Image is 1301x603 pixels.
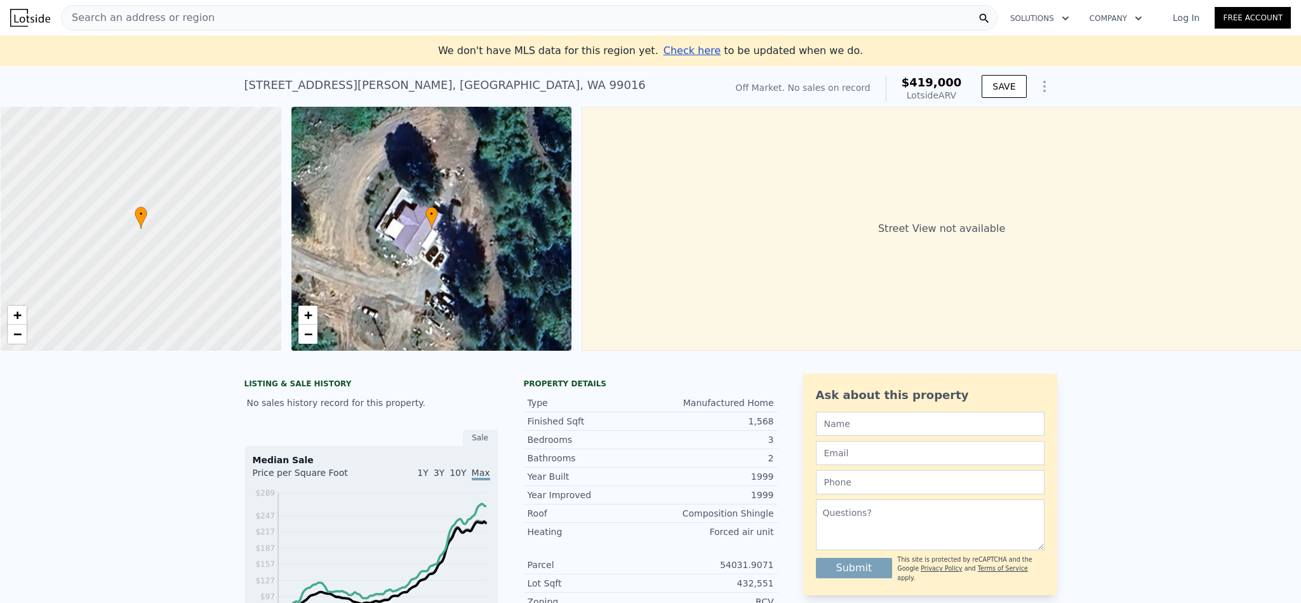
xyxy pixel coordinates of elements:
[434,468,444,478] span: 3Y
[651,470,774,483] div: 1999
[664,44,721,57] span: Check here
[897,555,1044,583] div: This site is protected by reCAPTCHA and the Google and apply.
[1079,7,1152,30] button: Company
[255,560,275,569] tspan: $157
[8,325,27,344] a: Zoom out
[651,525,774,538] div: Forced air unit
[651,507,774,520] div: Composition Shingle
[528,559,651,571] div: Parcel
[528,470,651,483] div: Year Built
[816,558,893,578] button: Submit
[528,433,651,446] div: Bedrooms
[528,489,651,501] div: Year Improved
[816,412,1044,436] input: Name
[816,441,1044,465] input: Email
[651,433,774,446] div: 3
[260,592,275,601] tspan: $97
[255,527,275,536] tspan: $217
[921,565,962,572] a: Privacy Policy
[450,468,466,478] span: 10Y
[244,76,646,94] div: [STREET_ADDRESS][PERSON_NAME] , [GEOGRAPHIC_DATA] , WA 99016
[1215,7,1291,29] a: Free Account
[472,468,490,480] span: Max
[528,452,651,464] div: Bathrooms
[135,207,147,229] div: •
[135,208,147,220] span: •
[253,454,490,466] div: Median Sale
[253,466,371,487] div: Price per Square Foot
[13,307,22,323] span: +
[298,306,317,325] a: Zoom in
[298,325,317,344] a: Zoom out
[651,559,774,571] div: 54031.9071
[463,430,498,446] div: Sale
[902,76,962,89] span: $419,000
[10,9,50,27] img: Lotside
[1032,74,1057,99] button: Show Options
[816,386,1044,404] div: Ask about this property
[651,489,774,501] div: 1999
[651,577,774,590] div: 432,551
[244,391,498,414] div: No sales history record for this property.
[255,489,275,498] tspan: $289
[255,576,275,585] tspan: $127
[528,396,651,409] div: Type
[1000,7,1079,30] button: Solutions
[902,89,962,102] div: Lotside ARV
[255,544,275,553] tspan: $187
[425,207,438,229] div: •
[528,507,651,520] div: Roof
[438,43,863,58] div: We don't have MLS data for this region yet.
[528,525,651,538] div: Heating
[417,468,428,478] span: 1Y
[524,379,778,389] div: Property details
[651,452,774,464] div: 2
[425,208,438,220] span: •
[651,396,774,409] div: Manufactured Home
[664,43,863,58] div: to be updated when we do.
[816,470,1044,494] input: Phone
[62,10,215,25] span: Search an address or region
[13,326,22,342] span: −
[735,81,870,94] div: Off Market. No sales on record
[528,415,651,428] div: Finished Sqft
[304,307,312,323] span: +
[651,415,774,428] div: 1,568
[304,326,312,342] span: −
[8,306,27,325] a: Zoom in
[528,577,651,590] div: Lot Sqft
[244,379,498,391] div: LISTING & SALE HISTORY
[982,75,1026,98] button: SAVE
[255,512,275,520] tspan: $247
[978,565,1028,572] a: Terms of Service
[1158,11,1215,24] a: Log In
